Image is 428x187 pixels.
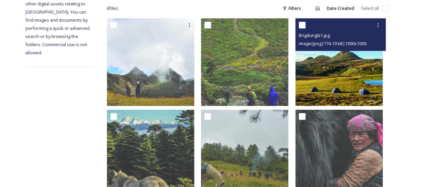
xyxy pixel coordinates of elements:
span: Brigdungla1.jpg [299,32,330,38]
span: image/jpeg | 774.19 kB | 1000 x 1000 [299,40,366,46]
span: Select all [361,5,379,12]
div: Date Created [323,2,358,15]
img: Brigdungla4.jpg [107,18,194,106]
img: Brigdungla1.jpg [295,18,383,106]
div: Filters [279,2,305,15]
img: Brigdungla2.jpg [201,18,288,106]
span: 6 file s [107,5,118,12]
